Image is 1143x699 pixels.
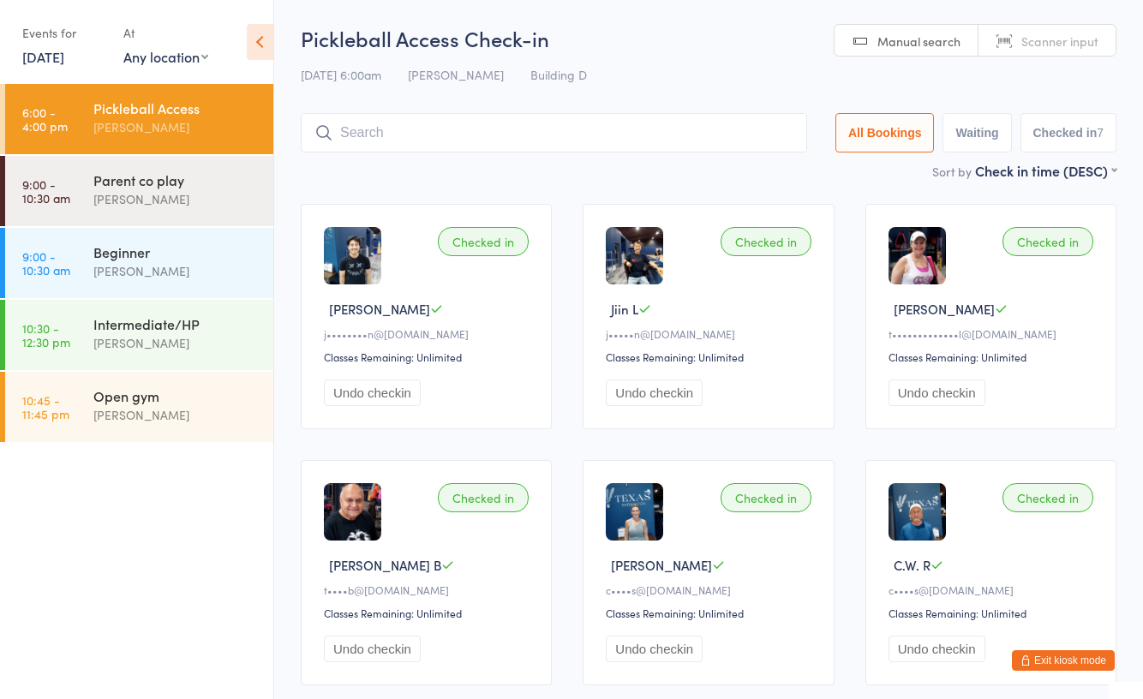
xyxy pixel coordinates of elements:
button: Exit kiosk mode [1012,650,1115,671]
button: Undo checkin [324,636,421,662]
time: 10:45 - 11:45 pm [22,393,69,421]
div: Classes Remaining: Unlimited [606,349,816,364]
img: image1724863864.png [606,483,663,541]
button: Undo checkin [889,379,985,406]
span: [PERSON_NAME] [894,300,995,318]
time: 9:00 - 10:30 am [22,177,70,205]
div: Checked in [1002,227,1093,256]
div: [PERSON_NAME] [93,405,259,425]
button: Undo checkin [606,636,703,662]
div: Beginner [93,242,259,261]
div: Events for [22,19,106,47]
div: [PERSON_NAME] [93,261,259,281]
a: 10:45 -11:45 pmOpen gym[PERSON_NAME] [5,372,273,442]
div: Checked in [438,227,529,256]
div: c••••s@[DOMAIN_NAME] [606,582,816,597]
div: Classes Remaining: Unlimited [606,606,816,620]
div: Classes Remaining: Unlimited [889,349,1098,364]
span: Scanner input [1021,33,1098,50]
input: Search [301,113,807,152]
span: [PERSON_NAME] B [329,556,441,574]
div: Parent co play [93,170,259,189]
div: Any location [123,47,208,66]
div: t••••b@[DOMAIN_NAME] [324,582,534,597]
div: [PERSON_NAME] [93,333,259,353]
button: Undo checkin [889,636,985,662]
span: [DATE] 6:00am [301,66,381,83]
span: [PERSON_NAME] [611,556,712,574]
img: image1675874241.png [324,483,381,541]
a: [DATE] [22,47,64,66]
img: image1717244830.png [324,227,381,284]
button: Waiting [943,113,1011,152]
a: 9:00 -10:30 amParent co play[PERSON_NAME] [5,156,273,226]
button: All Bookings [835,113,935,152]
h2: Pickleball Access Check-in [301,24,1116,52]
span: C.W. R [894,556,931,574]
div: 7 [1097,126,1104,140]
div: Check in time (DESC) [975,161,1116,180]
div: c••••s@[DOMAIN_NAME] [889,582,1098,597]
span: [PERSON_NAME] [329,300,430,318]
img: image1717245163.png [606,227,663,284]
time: 9:00 - 10:30 am [22,249,70,277]
div: [PERSON_NAME] [93,189,259,209]
div: Checked in [721,227,811,256]
img: image1724685376.png [889,483,946,541]
div: j•••••n@[DOMAIN_NAME] [606,326,816,341]
label: Sort by [932,163,972,180]
div: Pickleball Access [93,99,259,117]
button: Undo checkin [606,379,703,406]
span: [PERSON_NAME] [408,66,504,83]
time: 10:30 - 12:30 pm [22,321,70,349]
div: Checked in [438,483,529,512]
div: Open gym [93,386,259,405]
div: Classes Remaining: Unlimited [324,606,534,620]
div: At [123,19,208,47]
div: Classes Remaining: Unlimited [889,606,1098,620]
div: j••••••••n@[DOMAIN_NAME] [324,326,534,341]
span: Jiin L [611,300,638,318]
span: Manual search [877,33,960,50]
div: Intermediate/HP [93,314,259,333]
div: Classes Remaining: Unlimited [324,349,534,364]
img: image1675785116.png [889,227,946,284]
div: Checked in [721,483,811,512]
div: Checked in [1002,483,1093,512]
time: 6:00 - 4:00 pm [22,105,68,133]
div: t•••••••••••••l@[DOMAIN_NAME] [889,326,1098,341]
div: [PERSON_NAME] [93,117,259,137]
button: Checked in7 [1020,113,1117,152]
span: Building D [530,66,587,83]
a: 10:30 -12:30 pmIntermediate/HP[PERSON_NAME] [5,300,273,370]
button: Undo checkin [324,379,421,406]
a: 9:00 -10:30 amBeginner[PERSON_NAME] [5,228,273,298]
a: 6:00 -4:00 pmPickleball Access[PERSON_NAME] [5,84,273,154]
